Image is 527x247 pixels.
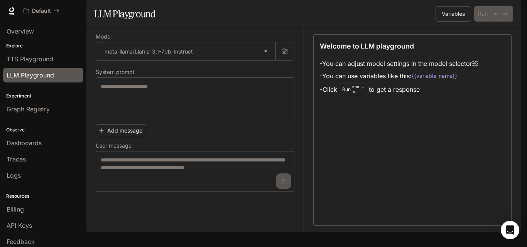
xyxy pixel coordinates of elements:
[320,70,478,82] li: - You can use variables like this:
[96,34,111,39] p: Model
[94,6,155,22] h1: LLM Playground
[32,8,51,14] p: Default
[96,124,146,137] button: Add message
[96,42,275,60] div: meta-llama/Llama-3.1-70b-Instruct
[20,3,63,18] button: All workspaces
[501,221,519,239] div: Open Intercom Messenger
[96,69,135,75] p: System prompt
[412,72,457,80] code: {{variable_name}}
[436,6,471,22] button: Variables
[320,82,478,97] li: - Click to get a response
[320,41,414,51] p: Welcome to LLM playground
[96,143,132,148] p: User message
[320,57,478,70] li: - You can adjust model settings in the model selector
[105,47,193,55] p: meta-llama/Llama-3.1-70b-Instruct
[339,84,367,95] div: Run
[352,85,364,89] p: CTRL +
[352,85,364,94] p: ⏎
